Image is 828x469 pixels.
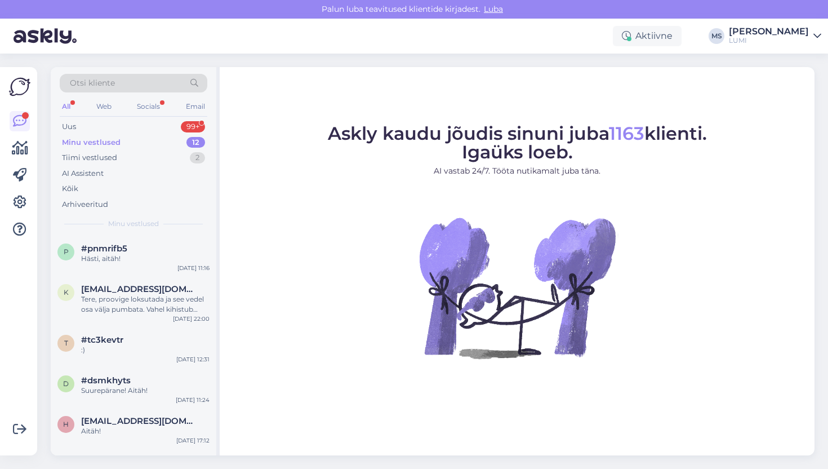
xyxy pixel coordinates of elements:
div: AI Assistent [62,168,104,179]
img: Askly Logo [9,76,30,98]
span: d [63,379,69,388]
span: t [64,339,68,347]
div: 99+ [181,121,205,132]
div: MS [709,28,724,44]
div: Suurepärane! Aitäh! [81,386,210,396]
span: K [64,288,69,297]
div: Email [184,99,207,114]
div: [DATE] 11:16 [177,264,210,272]
div: 12 [186,137,205,148]
span: #tc3kevtr [81,335,123,345]
a: [PERSON_NAME]LUMI [729,27,821,45]
span: Otsi kliente [70,77,115,89]
div: 2 [190,152,205,163]
div: Web [94,99,114,114]
span: p [64,247,69,256]
span: Askly kaudu jõudis sinuni juba klienti. Igaüks loeb. [328,122,707,163]
div: Socials [135,99,162,114]
div: [DATE] 17:12 [176,436,210,445]
div: Arhiveeritud [62,199,108,210]
span: #dsmkhyts [81,375,131,386]
div: Uus [62,121,76,132]
div: Kõik [62,183,78,194]
p: AI vastab 24/7. Tööta nutikamalt juba täna. [328,165,707,177]
span: #pnmrifb5 [81,244,127,254]
div: LUMI [729,36,809,45]
span: h [63,420,69,428]
div: [DATE] 11:24 [176,396,210,404]
span: Kristel.kilk001@gmail.com [81,284,198,294]
div: Aitäh! [81,426,210,436]
span: Luba [480,4,506,14]
div: Aktiivne [613,26,682,46]
div: Hästi, aitäh! [81,254,210,264]
div: :) [81,345,210,355]
div: [DATE] 22:00 [173,315,210,323]
div: [PERSON_NAME] [729,27,809,36]
span: helilaurand@gmail.com [81,416,198,426]
span: Minu vestlused [108,219,159,229]
div: [DATE] 12:31 [176,355,210,364]
div: Tiimi vestlused [62,152,117,163]
img: No Chat active [416,186,618,389]
div: Tere, proovige loksutada ja see vedel osa välja pumbata. Vahel kihistub sinna [PERSON_NAME] selli... [81,294,210,315]
div: All [60,99,73,114]
span: 1163 [609,122,644,144]
div: Minu vestlused [62,137,121,148]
